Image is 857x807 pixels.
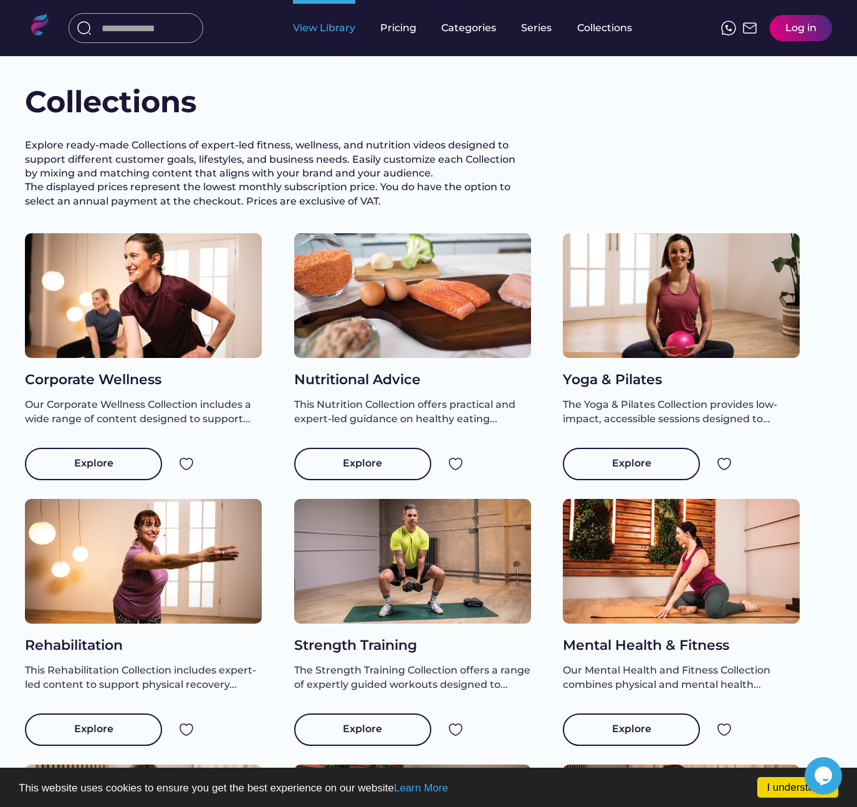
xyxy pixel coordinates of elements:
[179,722,194,737] img: Group%201000002324.svg
[19,783,838,793] p: This website uses cookies to ensure you get the best experience on our website
[448,722,463,737] img: Group%201000002324.svg
[294,636,531,655] div: Strength Training
[563,636,800,655] div: Mental Health & Fitness
[563,370,800,390] div: Yoga & Pilates
[721,21,736,36] img: meteor-icons_whatsapp%20%281%29.svg
[77,21,92,36] img: search-normal%203.svg
[25,81,196,123] h1: Collections
[757,777,838,798] a: I understand!
[294,370,531,390] div: Nutritional Advice
[612,457,651,471] div: Explore
[343,722,382,737] div: Explore
[25,14,56,39] img: LOGO.svg
[25,138,524,208] h2: Explore ready-made Collections of expert-led fitness, wellness, and nutrition videos designed to ...
[521,21,552,35] div: Series
[74,722,113,737] div: Explore
[25,636,262,655] div: Rehabilitation
[394,782,448,794] a: Learn More
[343,457,382,471] div: Explore
[717,457,732,471] img: Group%201000002324.svg
[577,21,632,35] div: Collections
[805,757,845,795] iframe: chat widget
[380,21,416,35] div: Pricing
[294,398,531,426] div: This Nutrition Collection offers practical and expert-led guidance on healthy eating...
[448,457,463,471] img: Group%201000002324.svg
[563,398,800,426] div: The Yoga & Pilates Collection provides low-impact, accessible sessions designed to...
[717,722,732,737] img: Group%201000002324.svg
[785,21,816,35] div: Log in
[74,457,113,471] div: Explore
[293,21,355,35] div: View Library
[612,722,651,737] div: Explore
[25,370,262,390] div: Corporate Wellness
[441,21,496,35] div: Categories
[441,6,457,19] div: fvck
[563,664,800,692] div: Our Mental Health and Fitness Collection combines physical and mental health...
[25,398,262,426] div: Our Corporate Wellness Collection includes a wide range of content designed to support...
[25,664,262,692] div: This Rehabilitation Collection includes expert-led content to support physical recovery...
[742,21,757,36] img: Frame%2051.svg
[179,457,194,471] img: Group%201000002324.svg
[294,664,531,692] div: The Strength Training Collection offers a range of expertly guided workouts designed to...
